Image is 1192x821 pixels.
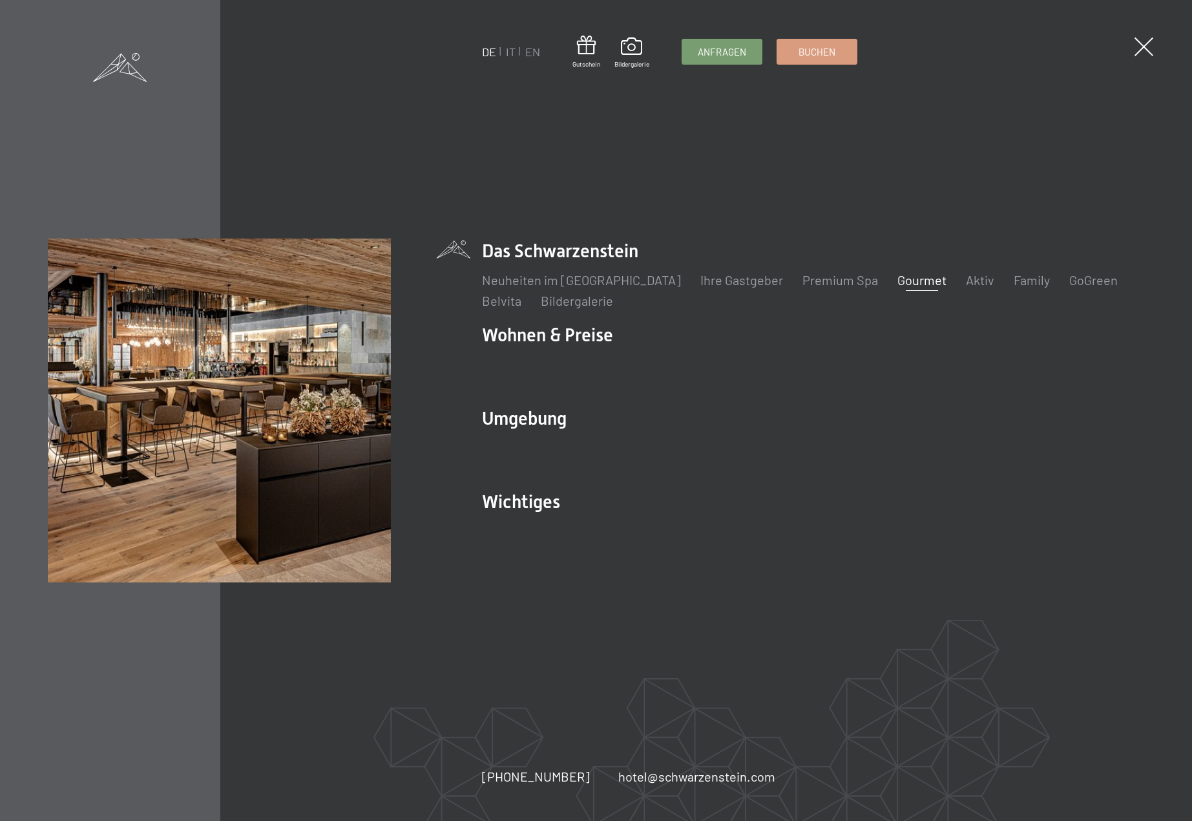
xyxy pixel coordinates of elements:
a: Gutschein [572,36,600,69]
a: Bildergalerie [541,293,613,308]
a: Belvita [482,293,521,308]
a: hotel@schwarzenstein.com [618,767,775,785]
a: Aktiv [966,272,994,288]
a: Anfragen [682,39,762,64]
a: DE [482,45,496,59]
a: Bildergalerie [614,37,649,69]
a: Ihre Gastgeber [700,272,783,288]
a: Buchen [777,39,857,64]
a: Family [1014,272,1050,288]
a: Premium Spa [802,272,878,288]
a: GoGreen [1069,272,1118,288]
a: [PHONE_NUMBER] [482,767,590,785]
span: Gutschein [572,59,600,69]
a: IT [506,45,516,59]
img: Wellnesshotel Südtirol SCHWARZENSTEIN - Wellnessurlaub in den Alpen, Wandern und Wellness [48,239,391,582]
span: [PHONE_NUMBER] [482,769,590,784]
span: Buchen [799,45,835,59]
a: Neuheiten im [GEOGRAPHIC_DATA] [482,272,681,288]
span: Anfragen [698,45,746,59]
span: Bildergalerie [614,59,649,69]
a: EN [525,45,540,59]
a: Gourmet [897,272,946,288]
